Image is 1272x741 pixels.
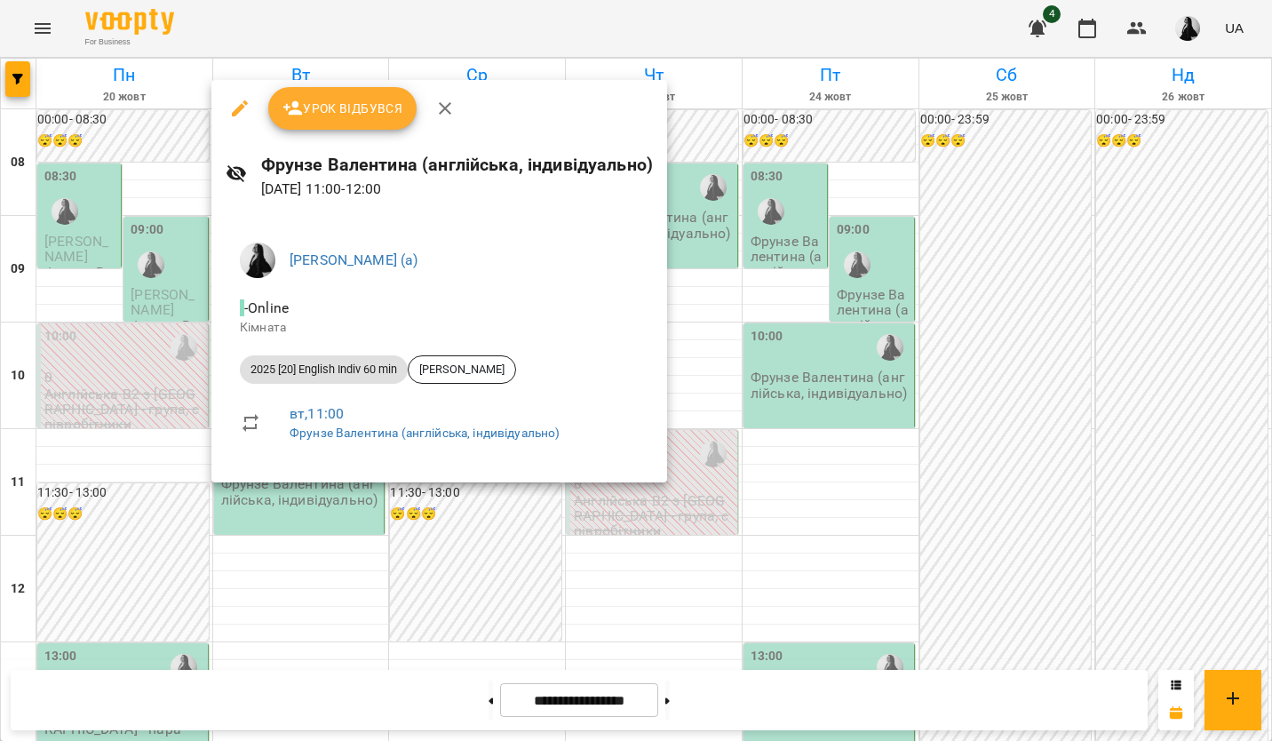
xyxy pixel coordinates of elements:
[290,405,344,422] a: вт , 11:00
[261,151,653,179] h6: Фрунзе Валентина (англійська, індивідуально)
[409,362,515,378] span: [PERSON_NAME]
[261,179,653,200] p: [DATE] 11:00 - 12:00
[240,362,408,378] span: 2025 [20] English Indiv 60 min
[240,243,275,278] img: a8a45f5fed8cd6bfe970c81335813bd9.jpg
[408,355,516,384] div: [PERSON_NAME]
[240,299,292,316] span: - Online
[240,319,639,337] p: Кімната
[282,98,403,119] span: Урок відбувся
[290,426,560,440] a: Фрунзе Валентина (англійська, індивідуально)
[268,87,417,130] button: Урок відбувся
[290,251,418,268] a: [PERSON_NAME] (а)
